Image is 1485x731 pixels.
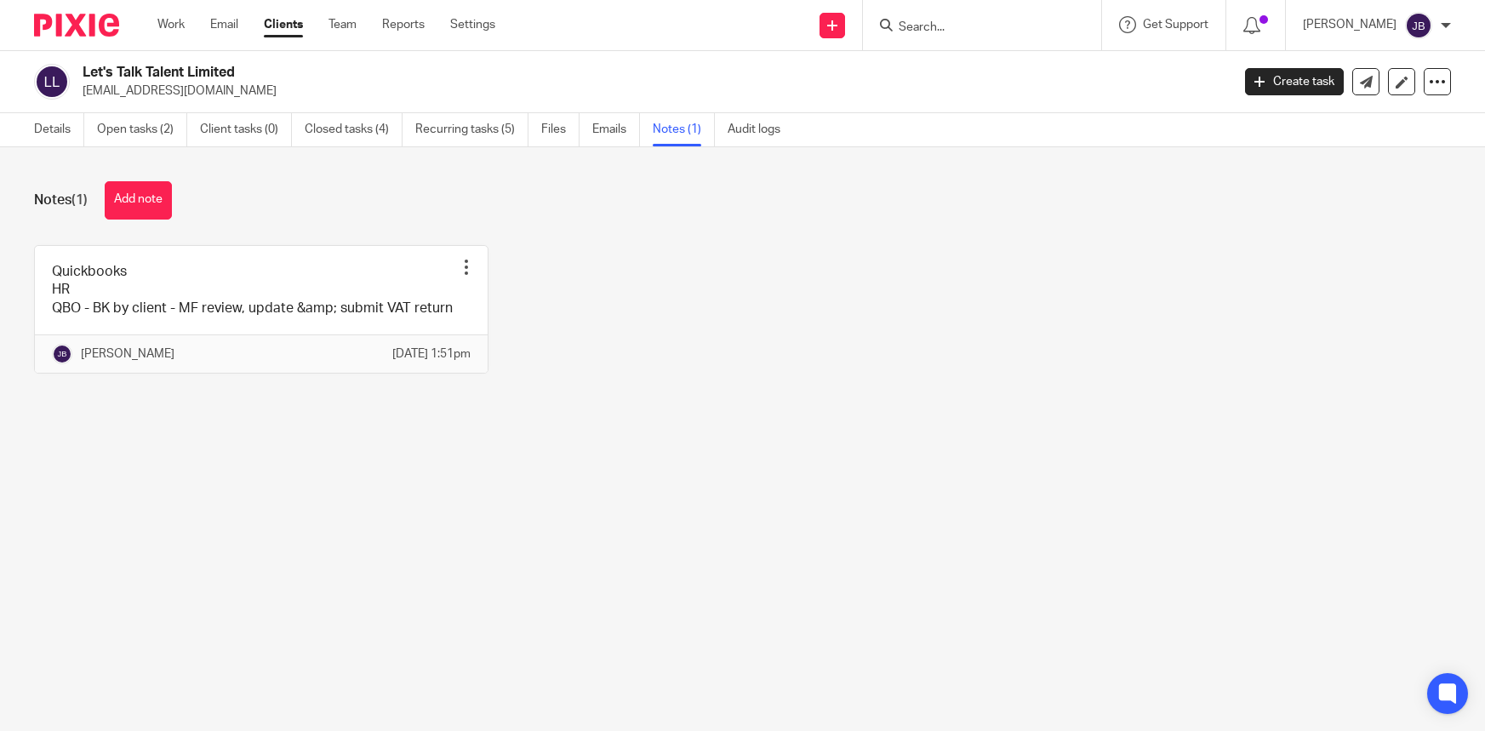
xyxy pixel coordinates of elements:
a: Email [210,16,238,33]
a: Create task [1245,68,1344,95]
span: Get Support [1143,19,1208,31]
a: Files [541,113,580,146]
span: (1) [71,193,88,207]
button: Add note [105,181,172,220]
a: Client tasks (0) [200,113,292,146]
a: Reports [382,16,425,33]
img: svg%3E [52,344,72,364]
a: Details [34,113,84,146]
a: Closed tasks (4) [305,113,403,146]
img: svg%3E [34,64,70,100]
p: [DATE] 1:51pm [392,346,471,363]
input: Search [897,20,1050,36]
a: Team [328,16,357,33]
a: Work [157,16,185,33]
img: svg%3E [1405,12,1432,39]
a: Open tasks (2) [97,113,187,146]
a: Recurring tasks (5) [415,113,528,146]
a: Clients [264,16,303,33]
a: Audit logs [728,113,793,146]
a: Settings [450,16,495,33]
p: [PERSON_NAME] [81,346,174,363]
h2: Let's Talk Talent Limited [83,64,992,82]
p: [EMAIL_ADDRESS][DOMAIN_NAME] [83,83,1219,100]
img: Pixie [34,14,119,37]
a: Notes (1) [653,113,715,146]
h1: Notes [34,191,88,209]
p: [PERSON_NAME] [1303,16,1396,33]
a: Emails [592,113,640,146]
